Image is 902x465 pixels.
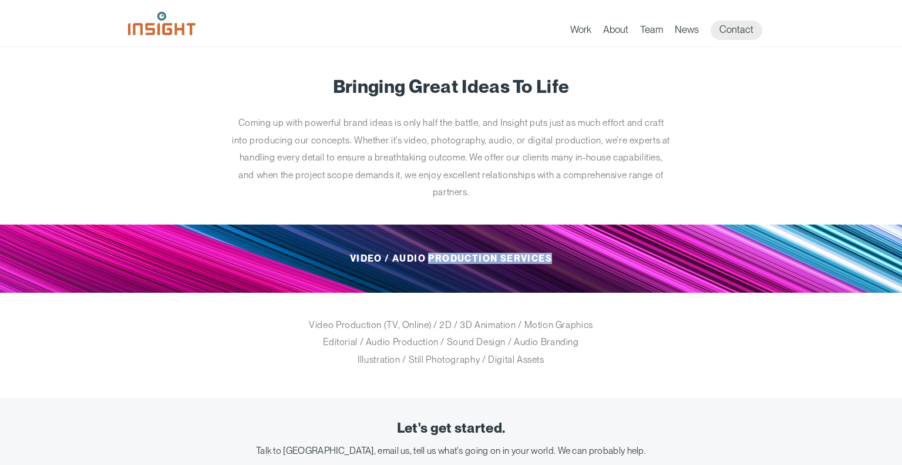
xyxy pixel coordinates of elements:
[570,24,591,40] a: Work
[146,76,756,96] h1: Bringing Great Ideas To Life
[640,24,663,40] a: Team
[18,445,884,456] div: Talk to [GEOGRAPHIC_DATA], email us, tell us what's going on in your world. We can probably help.
[603,24,628,40] a: About
[128,12,196,35] img: Insight Marketing Design
[711,21,762,40] a: Contact
[675,24,699,40] a: News
[231,114,671,201] p: Coming up with powerful brand ideas is only half the battle, and Insight puts just as much effort...
[570,21,774,40] nav: primary navigation menu
[18,421,884,436] div: Let's get started.
[231,316,671,369] p: Video Production (TV, Online) / 2D / 3D Animation / Motion Graphics Editorial / Audio Production ...
[146,225,756,293] h2: Video / Audio Production Services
